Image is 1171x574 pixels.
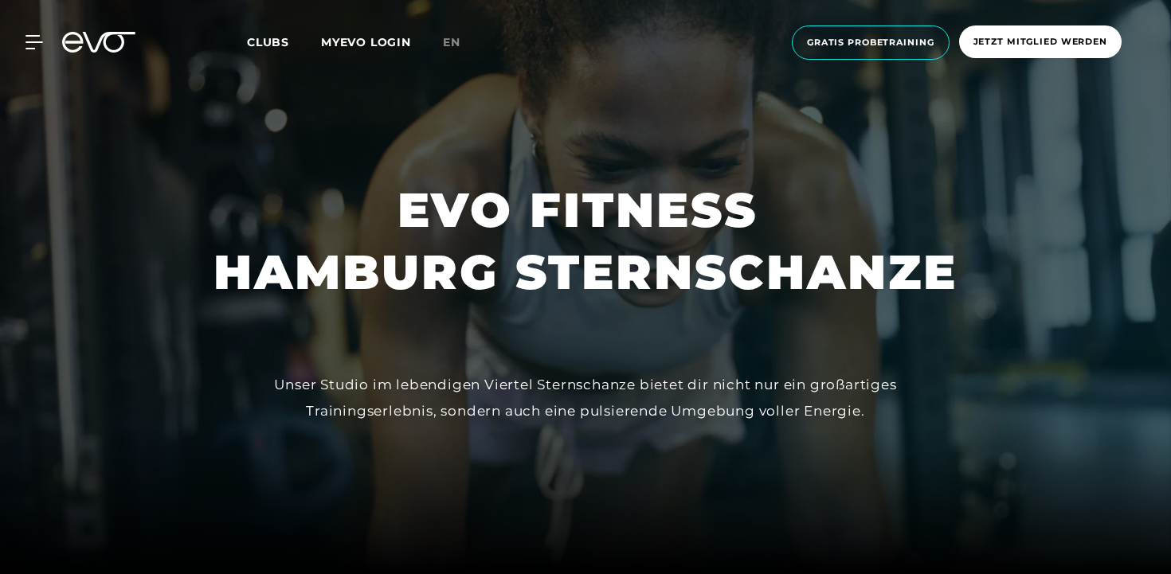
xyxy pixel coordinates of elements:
span: Clubs [247,35,289,49]
a: en [443,33,480,52]
span: Gratis Probetraining [807,36,934,49]
a: MYEVO LOGIN [321,35,411,49]
div: Unser Studio im lebendigen Viertel Sternschanze bietet dir nicht nur ein großartiges Trainingserl... [227,372,944,424]
span: Jetzt Mitglied werden [973,35,1107,49]
h1: EVO FITNESS HAMBURG STERNSCHANZE [213,179,958,303]
a: Jetzt Mitglied werden [954,25,1126,60]
span: en [443,35,460,49]
a: Gratis Probetraining [787,25,954,60]
a: Clubs [247,34,321,49]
